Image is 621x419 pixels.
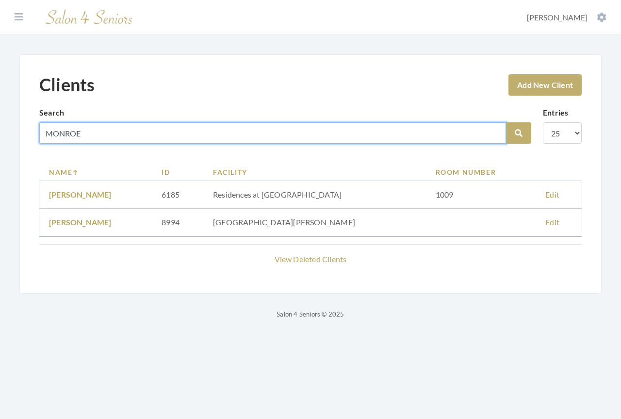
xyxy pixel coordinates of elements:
[49,218,112,227] a: [PERSON_NAME]
[49,190,112,199] a: [PERSON_NAME]
[524,12,609,23] button: [PERSON_NAME]
[426,181,536,209] td: 1009
[543,107,568,118] label: Entries
[39,122,506,144] input: Search by name, facility or room number
[19,308,602,320] p: Salon 4 Seniors © 2025
[436,167,526,177] a: Room Number
[39,107,64,118] label: Search
[275,254,347,264] a: View Deleted Clients
[152,209,203,236] td: 8994
[203,209,426,236] td: [GEOGRAPHIC_DATA][PERSON_NAME]
[508,74,582,96] a: Add New Client
[545,218,559,227] a: Edit
[213,167,416,177] a: Facility
[527,13,588,22] span: [PERSON_NAME]
[49,167,142,177] a: Name
[545,190,559,199] a: Edit
[41,6,138,29] img: Salon 4 Seniors
[203,181,426,209] td: Residences at [GEOGRAPHIC_DATA]
[152,181,203,209] td: 6185
[39,74,95,95] h1: Clients
[162,167,194,177] a: ID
